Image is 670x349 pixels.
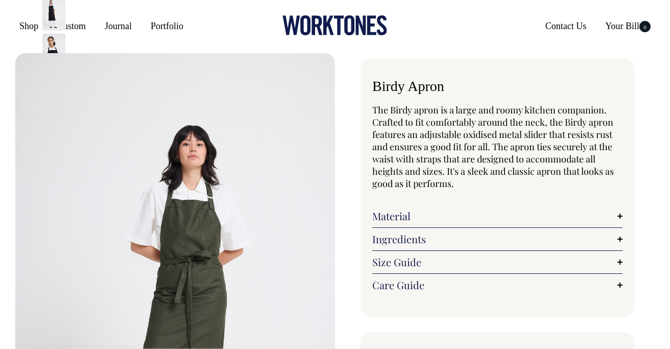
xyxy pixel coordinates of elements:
a: Size Guide [372,256,623,268]
span: 0 [639,21,651,32]
a: Custom [53,17,90,35]
a: Your Bill0 [601,17,655,35]
a: Shop [15,17,42,35]
a: Ingredients [372,233,623,245]
a: Portfolio [147,17,187,35]
a: Contact Us [541,17,591,35]
a: Care Guide [372,279,623,291]
img: black [42,34,65,69]
a: Material [372,210,623,222]
a: Journal [101,17,136,35]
